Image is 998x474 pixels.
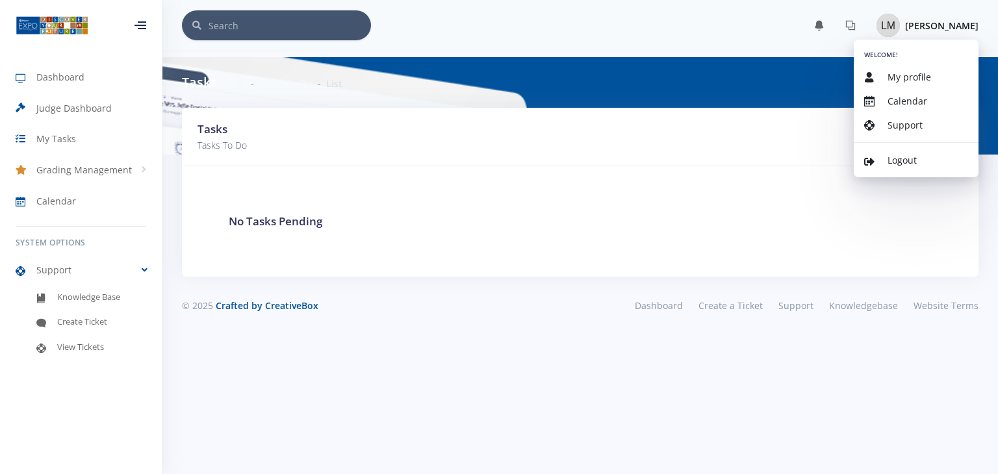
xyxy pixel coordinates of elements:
[691,296,771,315] a: Create a Ticket
[876,14,900,37] img: Image placeholder
[36,263,71,277] span: Support
[57,291,120,304] span: Knowledge Base
[36,194,76,208] span: Calendar
[36,70,84,84] span: Dashboard
[182,299,570,312] div: © 2025
[198,138,701,153] p: Tasks To Do
[854,113,979,137] a: Support
[854,89,979,113] a: Calendar
[216,299,318,312] a: Crafted by CreativeBox
[864,50,968,60] h6: Welcome!
[313,77,342,90] li: List
[235,77,342,90] nav: breadcrumb
[829,299,898,312] span: Knowledgebase
[906,296,979,315] a: Website Terms
[888,154,917,166] span: Logout
[36,101,112,115] span: Judge Dashboard
[36,132,76,145] span: My Tasks
[888,95,927,107] span: Calendar
[16,237,146,249] h6: System Options
[866,11,979,40] a: Image placeholder [PERSON_NAME]
[854,65,979,89] a: My profile
[854,148,979,172] a: Logout
[36,163,132,177] span: Grading Management
[198,121,701,138] h3: Tasks
[888,71,931,83] span: My profile
[57,341,104,354] span: View Tickets
[229,213,932,230] h3: No Tasks Pending
[627,296,691,315] a: Dashboard
[771,296,821,315] a: Support
[905,19,979,32] span: [PERSON_NAME]
[182,73,217,92] h6: Tasks
[259,77,313,90] a: Tasks To Do
[888,119,923,131] span: Support
[209,10,371,40] input: Search
[57,316,107,329] span: Create Ticket
[16,15,88,36] img: ...
[821,296,906,315] a: Knowledgebase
